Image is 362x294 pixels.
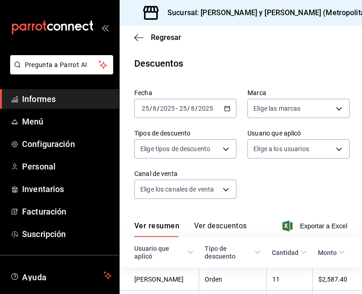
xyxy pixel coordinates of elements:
[318,276,347,283] font: $2,587.40
[134,276,184,283] font: [PERSON_NAME]
[134,170,178,177] font: Canal de venta
[272,249,299,256] font: Cantidad
[134,33,181,42] button: Regresar
[134,221,179,230] font: Ver resumen
[284,220,347,232] button: Exportar a Excel
[253,105,300,112] font: Elige las marcas
[187,105,190,112] font: /
[157,105,160,112] font: /
[22,94,56,104] font: Informes
[318,249,345,256] span: Monto
[25,61,87,68] font: Pregunta a Parrot AI
[134,221,247,237] div: pestañas de navegación
[134,89,152,96] font: Fecha
[101,24,109,31] button: abrir_cajón_menú
[272,276,280,283] font: 11
[141,105,149,112] input: --
[134,58,183,69] font: Descuentos
[22,207,66,216] font: Facturación
[247,130,301,137] font: Usuario que aplicó
[10,55,113,74] button: Pregunta a Parrot AI
[22,272,47,282] font: Ayuda
[151,33,181,42] font: Regresar
[22,162,56,171] font: Personal
[272,249,307,256] span: Cantidad
[140,186,214,193] font: Elige los canales de venta
[190,105,195,112] input: --
[22,184,64,194] font: Inventarios
[247,89,266,96] font: Marca
[149,105,152,112] font: /
[22,117,44,126] font: Menú
[179,105,187,112] input: --
[22,139,75,149] font: Configuración
[253,145,309,153] font: Elige a los usuarios
[176,105,178,112] font: -
[205,245,236,260] font: Tipo de descuento
[152,105,157,112] input: --
[194,221,247,230] font: Ver descuentos
[134,244,194,260] span: Usuario que aplicó
[318,249,337,256] font: Monto
[195,105,198,112] font: /
[22,229,66,239] font: Suscripción
[205,244,261,260] span: Tipo de descuento
[140,145,210,153] font: Elige tipos de descuento
[205,276,222,283] font: Orden
[160,105,175,112] input: ----
[198,105,213,112] input: ----
[300,222,347,230] font: Exportar a Excel
[6,67,113,76] a: Pregunta a Parrot AI
[134,130,190,137] font: Tipos de descuento
[134,245,169,260] font: Usuario que aplicó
